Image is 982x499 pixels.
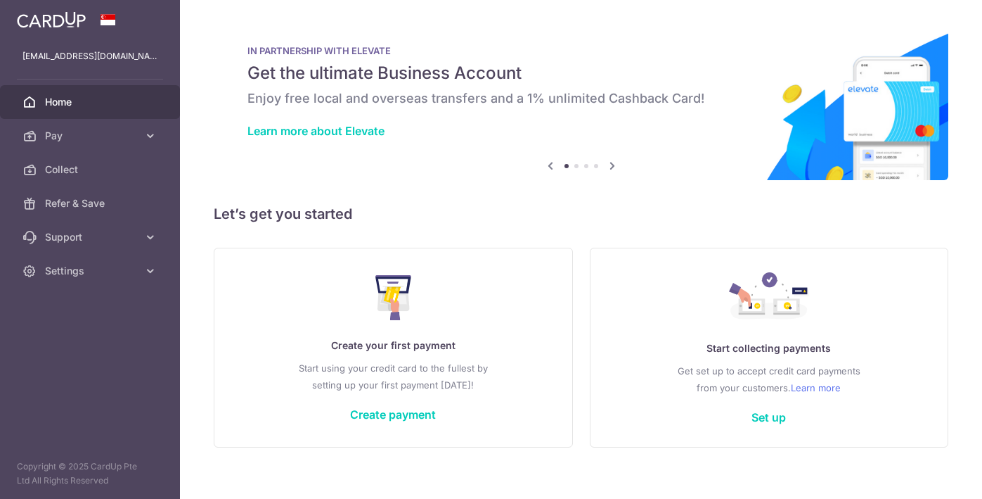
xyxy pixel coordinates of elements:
span: Support [45,230,138,244]
p: Create your first payment [243,337,544,354]
img: CardUp [17,11,86,28]
a: Set up [751,410,786,424]
h5: Get the ultimate Business Account [247,62,915,84]
span: Refer & Save [45,196,138,210]
span: Home [45,95,138,109]
p: [EMAIL_ADDRESS][DOMAIN_NAME] [22,49,157,63]
a: Create payment [350,408,436,422]
img: Collect Payment [729,272,809,323]
a: Learn more about Elevate [247,124,385,138]
p: IN PARTNERSHIP WITH ELEVATE [247,45,915,56]
img: Renovation banner [214,23,948,180]
h6: Enjoy free local and overseas transfers and a 1% unlimited Cashback Card! [247,90,915,107]
h5: Let’s get you started [214,203,948,225]
span: Settings [45,264,138,278]
p: Get set up to accept credit card payments from your customers. [619,362,920,396]
span: Collect [45,163,138,177]
p: Start collecting payments [619,340,920,357]
a: Learn more [791,379,841,396]
iframe: Opens a widget where you can find more information [891,457,968,492]
img: Make Payment [375,275,411,320]
p: Start using your credit card to the fullest by setting up your first payment [DATE]! [243,360,544,393]
span: Pay [45,129,138,143]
